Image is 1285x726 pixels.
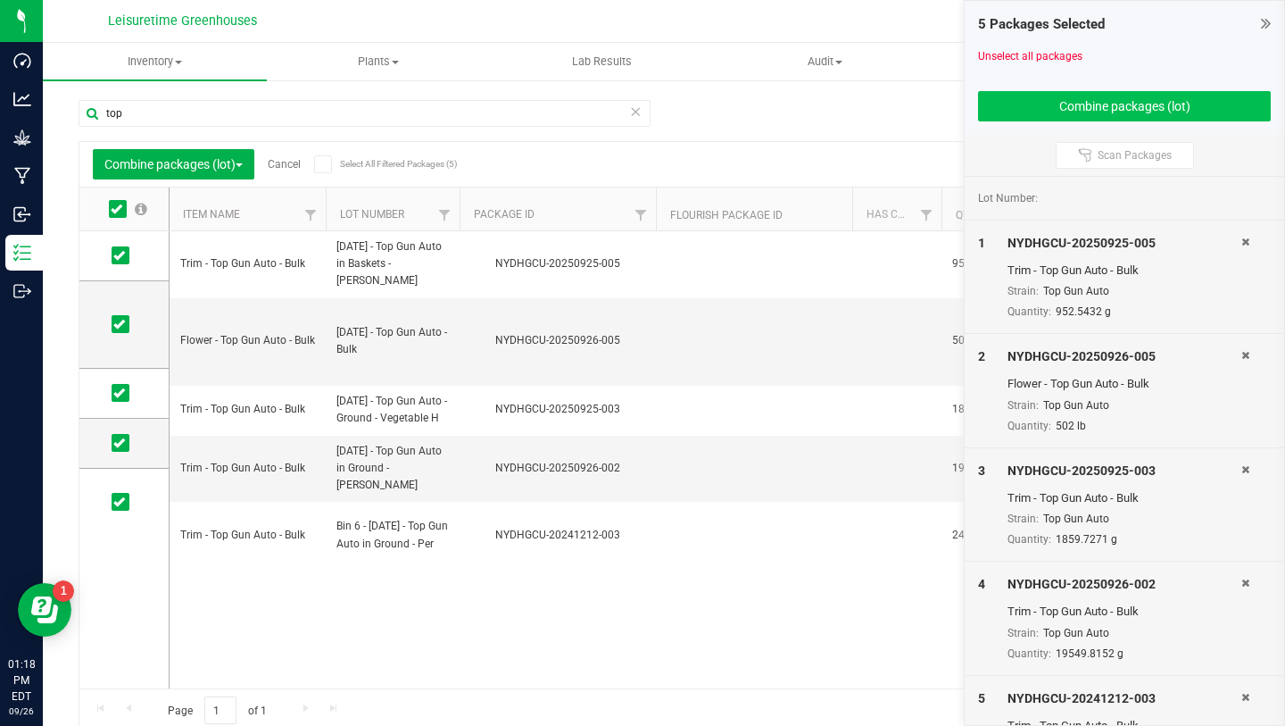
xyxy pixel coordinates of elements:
[180,332,315,349] span: Flower - Top Gun Auto - Bulk
[952,255,1020,272] span: 952.5432
[670,209,783,221] a: Flourish Package ID
[1056,647,1123,660] span: 19549.8152 g
[1007,462,1241,480] div: NYDHGCU-20250925-003
[1007,489,1241,507] div: Trim - Top Gun Auto - Bulk
[180,255,315,272] span: Trim - Top Gun Auto - Bulk
[457,527,659,544] div: NYDHGCU-20241212-003
[8,705,35,718] p: 09/26
[490,43,714,80] a: Lab Results
[43,43,267,80] a: Inventory
[13,90,31,108] inline-svg: Analytics
[1043,285,1109,297] span: Top Gun Auto
[79,100,651,127] input: Search Package ID, Item Name, SKU, Lot or Part Number...
[1056,533,1117,546] span: 1859.7271 g
[336,393,449,427] span: [DATE] - Top Gun Auto - Ground - Vegetable H
[457,401,659,418] div: NYDHGCU-20250925-003
[626,200,656,230] a: Filter
[1007,689,1241,708] div: NYDHGCU-20241212-003
[952,401,1020,418] span: 1859.7271
[912,200,941,230] a: Filter
[13,244,31,262] inline-svg: Inventory
[8,656,35,705] p: 01:18 PM EDT
[1007,305,1051,318] span: Quantity:
[548,54,656,70] span: Lab Results
[180,527,315,544] span: Trim - Top Gun Auto - Bulk
[53,580,74,602] iframe: Resource center unread badge
[104,157,243,171] span: Combine packages (lot)
[1007,375,1241,393] div: Flower - Top Gun Auto - Bulk
[955,149,1074,179] button: Export to Excel
[978,577,985,591] span: 4
[336,238,449,290] span: [DATE] - Top Gun Auto in Baskets - [PERSON_NAME]
[180,460,315,477] span: Trim - Top Gun Auto - Bulk
[629,100,642,123] span: Clear
[978,691,985,705] span: 5
[204,697,236,724] input: 1
[43,54,267,70] span: Inventory
[1007,285,1039,297] span: Strain:
[1043,513,1109,525] span: Top Gun Auto
[714,43,938,80] a: Audit
[1007,533,1051,546] span: Quantity:
[1007,347,1241,366] div: NYDHGCU-20250926-005
[978,463,985,478] span: 3
[1007,627,1039,639] span: Strain:
[1043,399,1109,412] span: Top Gun Auto
[268,54,490,70] span: Plants
[336,324,449,358] span: [DATE] - Top Gun Auto - Bulk
[180,401,315,418] span: Trim - Top Gun Auto - Bulk
[978,50,1082,63] a: Unselect all packages
[937,43,1161,80] a: Inventory Counts
[457,460,659,477] div: NYDHGCU-20250926-002
[153,697,281,724] span: Page of 1
[268,158,301,171] a: Cancel
[267,43,491,80] a: Plants
[1007,399,1039,412] span: Strain:
[1007,603,1241,621] div: Trim - Top Gun Auto - Bulk
[1007,647,1051,660] span: Quantity:
[978,190,1038,206] span: Lot Number:
[13,129,31,146] inline-svg: Grow
[1007,234,1241,253] div: NYDHGCU-20250925-005
[1056,420,1086,432] span: 502 lb
[13,205,31,223] inline-svg: Inbound
[13,282,31,300] inline-svg: Outbound
[296,200,326,230] a: Filter
[336,518,449,552] span: Bin 6 - [DATE] - Top Gun Auto in Ground - Per
[956,209,975,221] a: Qty
[1098,148,1172,163] span: Scan Packages
[978,236,985,250] span: 1
[336,443,449,495] span: [DATE] - Top Gun Auto in Ground - [PERSON_NAME]
[978,91,1271,121] button: Combine packages (lot)
[1056,305,1111,318] span: 952.5432 g
[1007,420,1051,432] span: Quantity:
[430,200,460,230] a: Filter
[340,208,404,221] a: Lot Number
[108,13,257,29] span: Leisuretime Greenhouses
[183,208,240,221] a: Item Name
[952,460,1020,477] span: 19549.8152
[93,149,254,179] button: Combine packages (lot)
[457,332,659,349] div: NYDHGCU-20250926-005
[978,349,985,363] span: 2
[715,54,937,70] span: Audit
[1056,142,1194,169] button: Scan Packages
[852,188,941,231] th: Has COA
[135,203,147,215] span: Select all records on this page
[952,527,1020,544] span: 2404.08
[1007,262,1241,280] div: Trim - Top Gun Auto - Bulk
[1007,575,1241,594] div: NYDHGCU-20250926-002
[457,255,659,272] div: NYDHGCU-20250925-005
[952,332,1020,349] span: 502
[13,52,31,70] inline-svg: Dashboard
[474,208,535,221] a: Package ID
[18,583,71,637] iframe: Resource center
[340,159,429,169] span: Select All Filtered Packages (5)
[1007,513,1039,525] span: Strain:
[1043,627,1109,639] span: Top Gun Auto
[13,167,31,185] inline-svg: Manufacturing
